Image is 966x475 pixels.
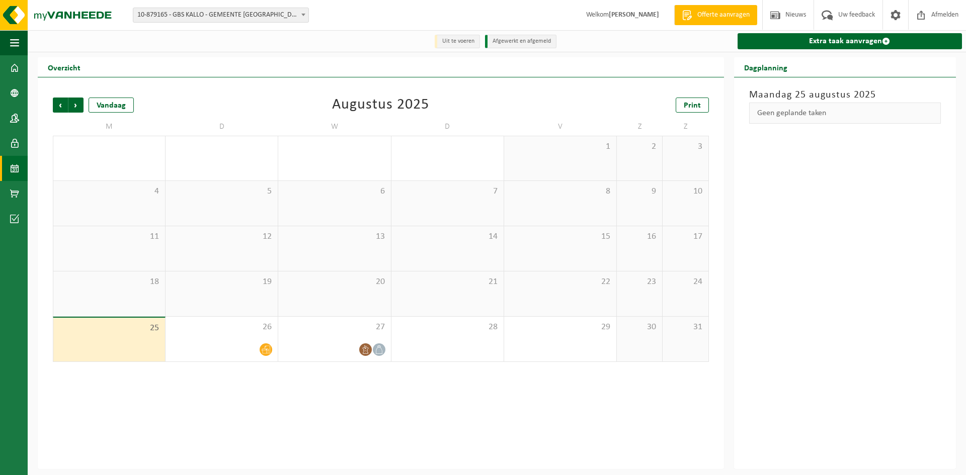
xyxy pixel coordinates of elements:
[509,276,611,288] span: 22
[609,11,659,19] strong: [PERSON_NAME]
[617,118,663,136] td: Z
[58,231,160,242] span: 11
[58,323,160,334] span: 25
[622,141,657,152] span: 2
[53,98,68,113] span: Vorige
[509,186,611,197] span: 8
[53,118,166,136] td: M
[38,57,91,77] h2: Overzicht
[684,102,701,110] span: Print
[485,35,556,48] li: Afgewerkt en afgemeld
[396,186,499,197] span: 7
[283,186,385,197] span: 6
[738,33,962,49] a: Extra taak aanvragen
[663,118,708,136] td: Z
[283,231,385,242] span: 13
[509,141,611,152] span: 1
[509,322,611,333] span: 29
[668,322,703,333] span: 31
[133,8,309,23] span: 10-879165 - GBS KALLO - GEMEENTE BEVEREN - KOSTENPLAATS 27 - KALLO
[509,231,611,242] span: 15
[283,276,385,288] span: 20
[68,98,84,113] span: Volgende
[668,141,703,152] span: 3
[171,322,273,333] span: 26
[332,98,429,113] div: Augustus 2025
[396,322,499,333] span: 28
[5,453,168,475] iframe: chat widget
[695,10,752,20] span: Offerte aanvragen
[391,118,504,136] td: D
[171,276,273,288] span: 19
[749,103,941,124] div: Geen geplande taken
[171,186,273,197] span: 5
[622,186,657,197] span: 9
[89,98,134,113] div: Vandaag
[58,276,160,288] span: 18
[674,5,757,25] a: Offerte aanvragen
[171,231,273,242] span: 12
[676,98,709,113] a: Print
[668,231,703,242] span: 17
[58,186,160,197] span: 4
[396,231,499,242] span: 14
[622,231,657,242] span: 16
[749,87,941,103] h3: Maandag 25 augustus 2025
[668,186,703,197] span: 10
[396,276,499,288] span: 21
[504,118,617,136] td: V
[622,322,657,333] span: 30
[278,118,391,136] td: W
[166,118,278,136] td: D
[283,322,385,333] span: 27
[734,57,797,77] h2: Dagplanning
[622,276,657,288] span: 23
[133,8,308,22] span: 10-879165 - GBS KALLO - GEMEENTE BEVEREN - KOSTENPLAATS 27 - KALLO
[435,35,480,48] li: Uit te voeren
[668,276,703,288] span: 24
